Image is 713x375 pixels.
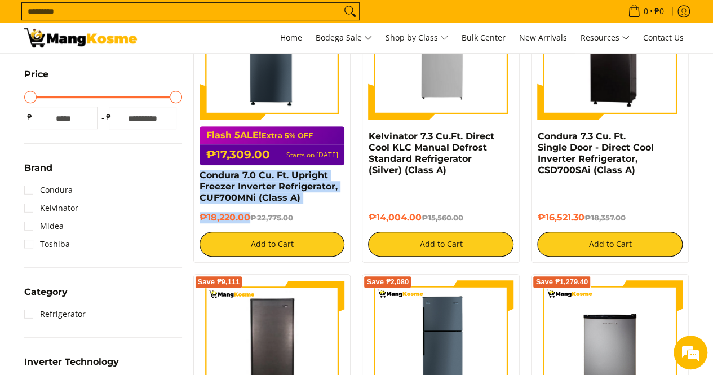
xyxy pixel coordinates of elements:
del: ₱15,560.00 [421,213,463,222]
a: Home [274,23,308,53]
span: Resources [581,31,630,45]
button: Search [341,3,359,20]
summary: Open [24,288,68,305]
summary: Open [24,358,119,375]
a: Kelvinator [24,199,78,217]
button: Add to Cart [368,232,513,257]
span: 0 [642,7,650,15]
del: ₱22,775.00 [250,213,293,222]
span: Category [24,288,68,297]
nav: Main Menu [148,23,689,53]
span: Save ₱1,279.40 [535,279,588,285]
span: Inverter Technology [24,358,119,367]
a: Bulk Center [456,23,511,53]
span: New Arrivals [519,32,567,43]
span: ₱0 [653,7,666,15]
span: Bodega Sale [316,31,372,45]
h6: ₱18,220.00 [200,212,345,223]
del: ₱18,357.00 [584,213,625,222]
a: Contact Us [637,23,689,53]
a: Midea [24,217,64,235]
span: Contact Us [643,32,684,43]
a: Shop by Class [380,23,454,53]
span: Price [24,70,48,79]
h6: ₱14,004.00 [368,212,513,223]
summary: Open [24,164,52,181]
a: Toshiba [24,235,70,253]
a: Kelvinator 7.3 Cu.Ft. Direct Cool KLC Manual Defrost Standard Refrigerator (Silver) (Class A) [368,131,494,175]
a: Condura 7.3 Cu. Ft. Single Door - Direct Cool Inverter Refrigerator, CSD700SAi (Class A) [537,131,653,175]
img: Bodega Sale Refrigerator l Mang Kosme: Home Appliances Warehouse Sale [24,28,137,47]
a: Condura 7.0 Cu. Ft. Upright Freezer Inverter Refrigerator, CUF700MNi (Class A) [200,170,338,203]
button: Add to Cart [200,232,345,257]
summary: Open [24,70,48,87]
a: Refrigerator [24,305,86,323]
span: Save ₱2,080 [366,279,409,285]
button: Add to Cart [537,232,683,257]
a: Condura [24,181,73,199]
span: Save ₱9,111 [198,279,240,285]
a: Bodega Sale [310,23,378,53]
a: Resources [575,23,635,53]
span: Home [280,32,302,43]
span: • [625,5,667,17]
span: ₱ [103,112,114,123]
span: ₱ [24,112,36,123]
a: New Arrivals [513,23,573,53]
h6: ₱16,521.30 [537,212,683,223]
span: Bulk Center [462,32,506,43]
span: Shop by Class [386,31,448,45]
span: Brand [24,164,52,173]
